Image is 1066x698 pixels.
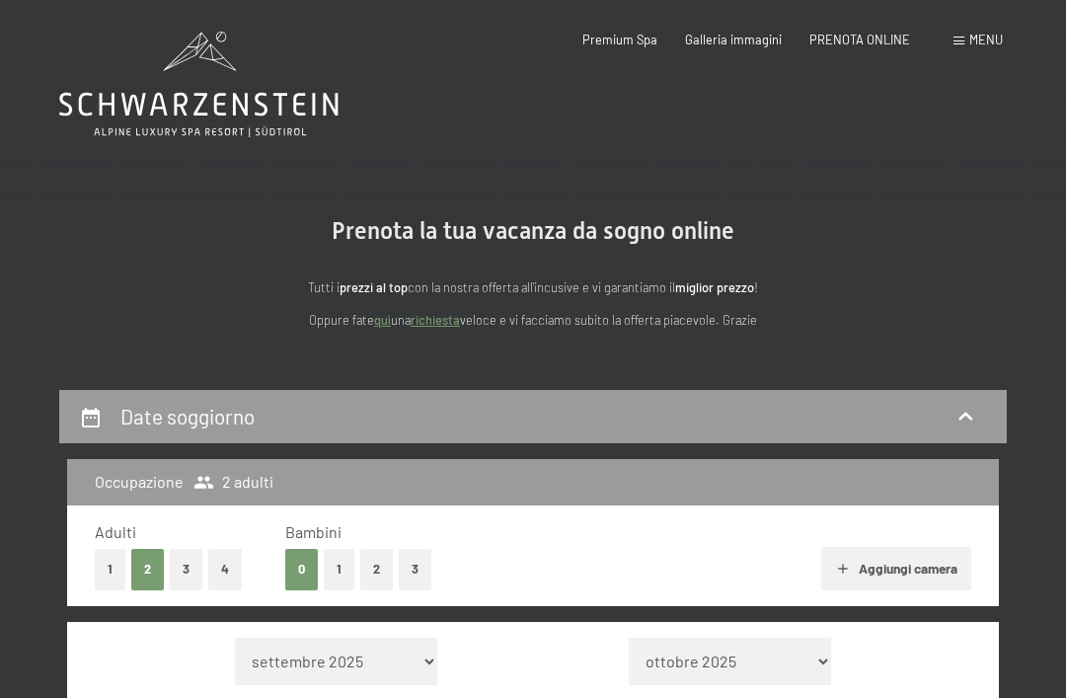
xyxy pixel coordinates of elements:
p: Tutti i con la nostra offerta all'incusive e vi garantiamo il ! [138,277,928,297]
span: Bambini [285,522,342,541]
button: 2 [360,549,393,589]
button: 1 [324,549,354,589]
button: 3 [399,549,431,589]
a: PRENOTA ONLINE [809,32,910,47]
button: 1 [95,549,125,589]
span: Adulti [95,522,136,541]
h2: Date soggiorno [120,404,255,428]
strong: miglior prezzo [675,279,754,295]
span: 2 adulti [193,471,273,493]
strong: prezzi al top [340,279,408,295]
button: Aggiungi camera [821,547,970,590]
button: 3 [170,549,202,589]
p: Oppure fate una veloce e vi facciamo subito la offerta piacevole. Grazie [138,310,928,330]
button: 0 [285,549,318,589]
button: 2 [131,549,164,589]
a: quì [374,312,391,328]
span: Prenota la tua vacanza da sogno online [332,217,734,245]
h3: Occupazione [95,471,184,493]
span: Menu [969,32,1003,47]
a: Galleria immagini [685,32,782,47]
button: 4 [208,549,242,589]
a: richiesta [411,312,460,328]
a: Premium Spa [582,32,657,47]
